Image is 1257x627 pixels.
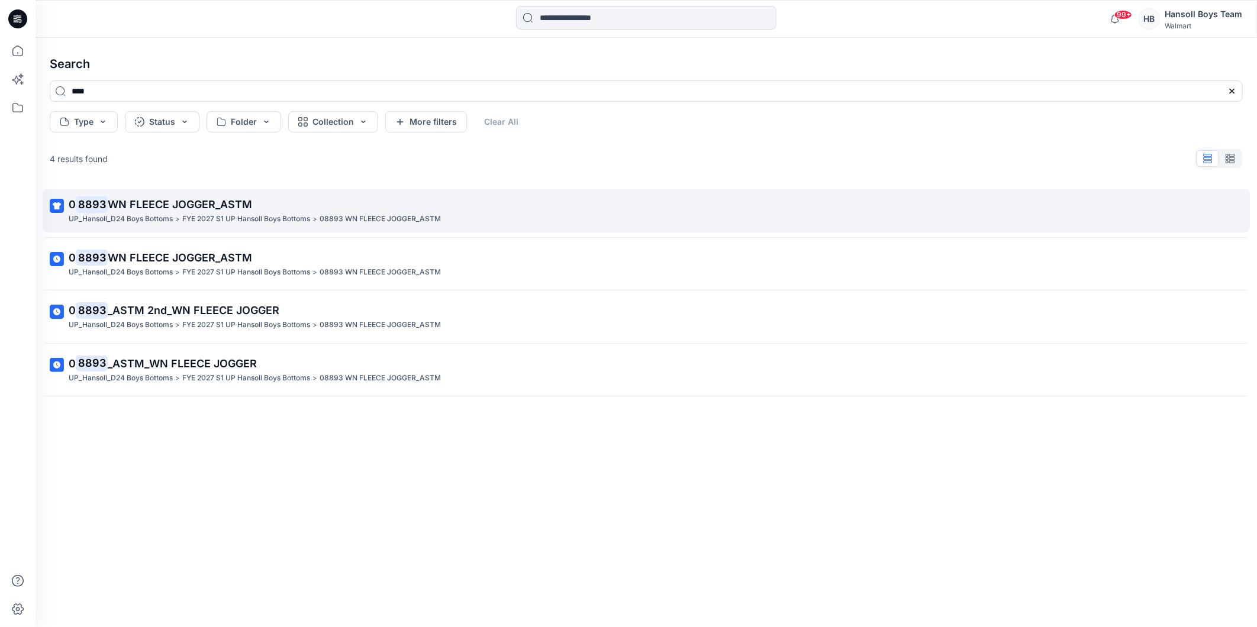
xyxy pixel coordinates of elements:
[1165,21,1242,30] div: Walmart
[69,319,173,331] p: UP_Hansoll_D24 Boys Bottoms
[69,198,76,211] span: 0
[69,304,76,316] span: 0
[69,266,173,279] p: UP_Hansoll_D24 Boys Bottoms
[385,111,467,132] button: More filters
[69,372,173,384] p: UP_Hansoll_D24 Boys Bottoms
[182,372,310,384] p: FYE 2027 S1 UP Hansoll Boys Bottoms
[288,111,378,132] button: Collection
[76,355,108,371] mark: 8893
[182,213,310,225] p: FYE 2027 S1 UP Hansoll Boys Bottoms
[76,196,108,212] mark: 8893
[175,319,180,331] p: >
[175,266,180,279] p: >
[43,189,1250,232] a: 08893WN FLEECE JOGGER_ASTMUP_Hansoll_D24 Boys Bottoms>FYE 2027 S1 UP Hansoll Boys Bottoms>08893 W...
[312,213,317,225] p: >
[108,304,279,316] span: _ASTM 2nd_WN FLEECE JOGGER
[125,111,199,132] button: Status
[43,295,1250,338] a: 08893_ASTM 2nd_WN FLEECE JOGGERUP_Hansoll_D24 Boys Bottoms>FYE 2027 S1 UP Hansoll Boys Bottoms>08...
[320,266,441,279] p: 08893 WN FLEECE JOGGER_ASTM
[50,111,118,132] button: Type
[40,47,1252,80] h4: Search
[50,153,108,165] p: 4 results found
[312,319,317,331] p: >
[69,357,76,370] span: 0
[207,111,281,132] button: Folder
[1114,10,1132,20] span: 99+
[320,372,441,384] p: 08893 WN FLEECE JOGGER_ASTM
[76,302,108,319] mark: 8893
[182,266,310,279] p: FYE 2027 S1 UP Hansoll Boys Bottoms
[175,213,180,225] p: >
[108,251,252,264] span: WN FLEECE JOGGER_ASTM
[320,213,441,225] p: 08893 WN FLEECE JOGGER_ASTM
[320,319,441,331] p: 08893 WN FLEECE JOGGER_ASTM
[108,198,252,211] span: WN FLEECE JOGGER_ASTM
[43,348,1250,392] a: 08893_ASTM_WN FLEECE JOGGERUP_Hansoll_D24 Boys Bottoms>FYE 2027 S1 UP Hansoll Boys Bottoms>08893 ...
[312,266,317,279] p: >
[1165,7,1242,21] div: Hansoll Boys Team
[69,251,76,264] span: 0
[108,357,257,370] span: _ASTM_WN FLEECE JOGGER
[1139,8,1160,30] div: HB
[312,372,317,384] p: >
[43,243,1250,286] a: 08893WN FLEECE JOGGER_ASTMUP_Hansoll_D24 Boys Bottoms>FYE 2027 S1 UP Hansoll Boys Bottoms>08893 W...
[69,213,173,225] p: UP_Hansoll_D24 Boys Bottoms
[175,372,180,384] p: >
[76,249,108,266] mark: 8893
[182,319,310,331] p: FYE 2027 S1 UP Hansoll Boys Bottoms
